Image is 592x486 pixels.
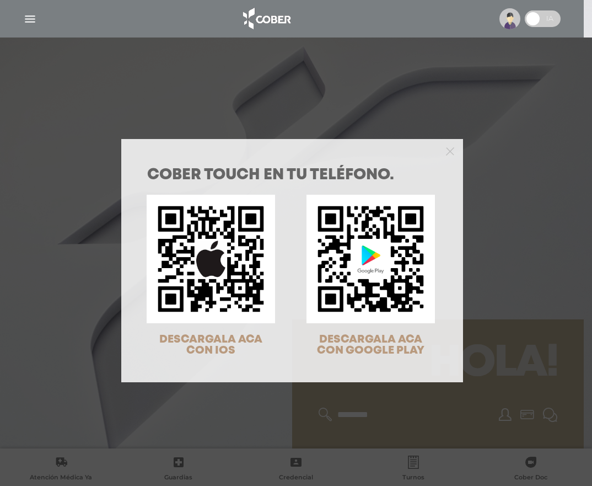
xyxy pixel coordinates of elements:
span: DESCARGALA ACA CON GOOGLE PLAY [317,334,424,356]
h1: COBER TOUCH en tu teléfono. [147,168,437,183]
img: qr-code [306,195,435,323]
img: qr-code [147,195,275,323]
button: Close [446,146,454,156]
span: DESCARGALA ACA CON IOS [159,334,262,356]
